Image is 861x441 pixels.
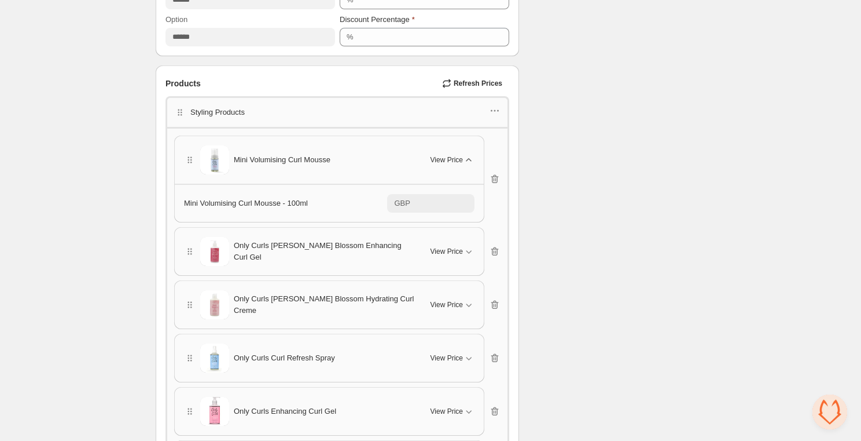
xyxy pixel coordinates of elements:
[430,300,463,309] span: View Price
[424,402,481,421] button: View Price
[234,352,335,364] span: Only Curls Curl Refresh Spray
[200,145,229,174] img: Mini Volumising Curl Mousse
[165,14,187,25] label: Option
[200,396,229,426] img: Only Curls Enhancing Curl Gel
[184,199,308,207] span: Mini Volumising Curl Mousse - 100ml
[200,290,229,319] img: Only Curls Berry Blossom Hydrating Curl Creme
[200,237,229,266] img: Only Curls Berry Blossom Enhancing Curl Gel
[234,293,417,316] span: Only Curls [PERSON_NAME] Blossom Hydrating Curl Creme
[234,154,330,166] span: Mini Volumising Curl Mousse
[424,349,481,367] button: View Price
[812,395,847,429] div: Open chat
[340,14,415,25] label: Discount Percentage
[190,107,245,118] p: Styling Products
[347,31,354,43] div: %
[200,344,229,373] img: Only Curls Curl Refresh Spray
[430,247,463,256] span: View Price
[424,242,481,261] button: View Price
[234,240,417,263] span: Only Curls [PERSON_NAME] Blossom Enhancing Curl Gel
[424,151,481,169] button: View Price
[454,79,502,88] span: Refresh Prices
[430,155,463,165] span: View Price
[424,296,481,314] button: View Price
[437,75,509,92] button: Refresh Prices
[430,353,463,363] span: View Price
[234,406,336,417] span: Only Curls Enhancing Curl Gel
[430,407,463,416] span: View Price
[394,198,410,209] div: GBP
[165,78,201,89] span: Products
